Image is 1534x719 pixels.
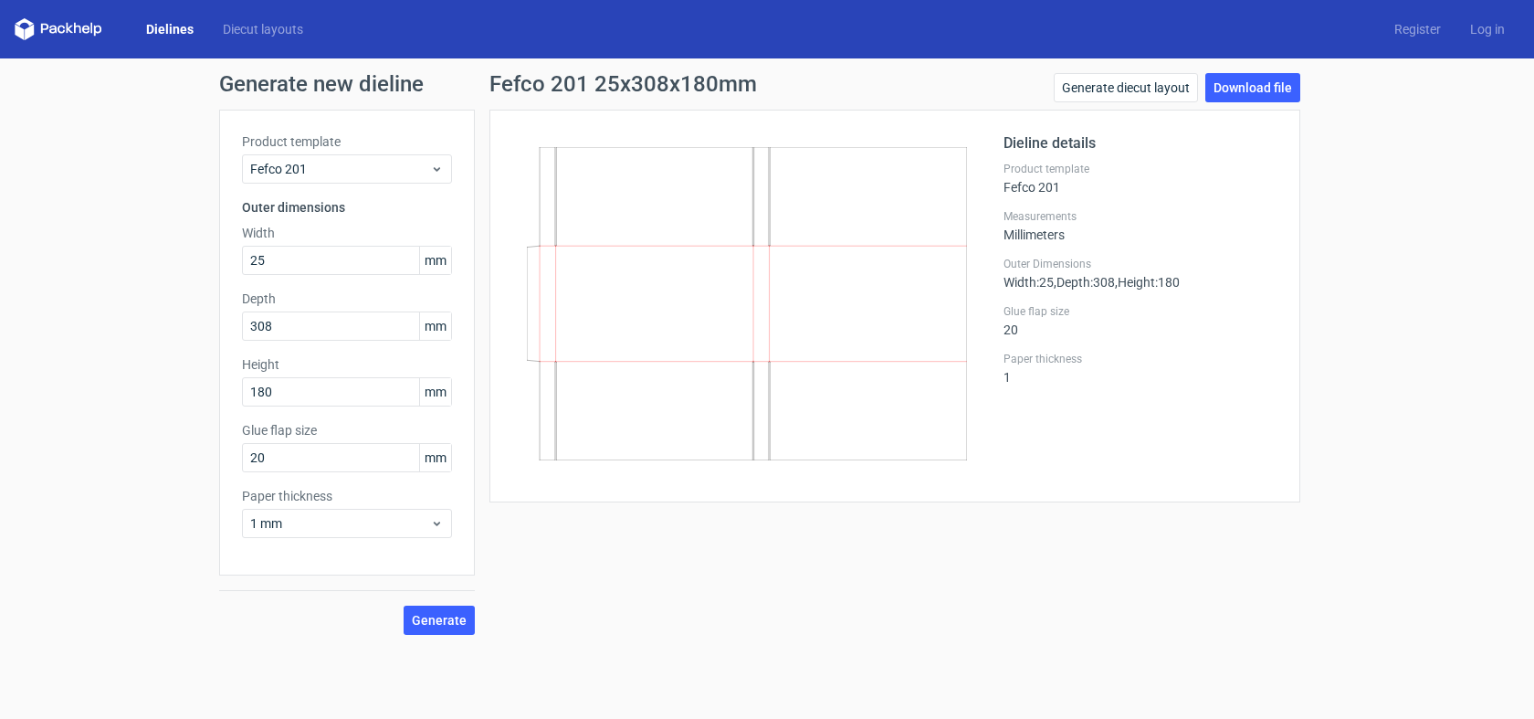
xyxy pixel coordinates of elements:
[242,224,452,242] label: Width
[242,132,452,151] label: Product template
[419,312,451,340] span: mm
[1003,275,1054,290] span: Width : 25
[1003,209,1277,224] label: Measurements
[1455,20,1519,38] a: Log in
[1054,275,1115,290] span: , Depth : 308
[404,606,475,635] button: Generate
[419,247,451,274] span: mm
[1115,275,1180,290] span: , Height : 180
[412,614,467,627] span: Generate
[1003,257,1277,271] label: Outer Dimensions
[1054,73,1198,102] a: Generate diecut layout
[1205,73,1300,102] a: Download file
[1003,352,1277,385] div: 1
[1003,209,1277,242] div: Millimeters
[1003,352,1277,366] label: Paper thickness
[242,487,452,505] label: Paper thickness
[1003,304,1277,337] div: 20
[242,290,452,308] label: Depth
[1003,162,1277,176] label: Product template
[219,73,1315,95] h1: Generate new dieline
[242,198,452,217] h3: Outer dimensions
[489,73,757,95] h1: Fefco 201 25x308x180mm
[419,444,451,471] span: mm
[1003,304,1277,319] label: Glue flap size
[1380,20,1455,38] a: Register
[419,378,451,406] span: mm
[242,421,452,439] label: Glue flap size
[208,20,318,38] a: Diecut layouts
[250,160,430,178] span: Fefco 201
[1003,132,1277,154] h2: Dieline details
[242,355,452,374] label: Height
[250,514,430,533] span: 1 mm
[1003,162,1277,195] div: Fefco 201
[131,20,208,38] a: Dielines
